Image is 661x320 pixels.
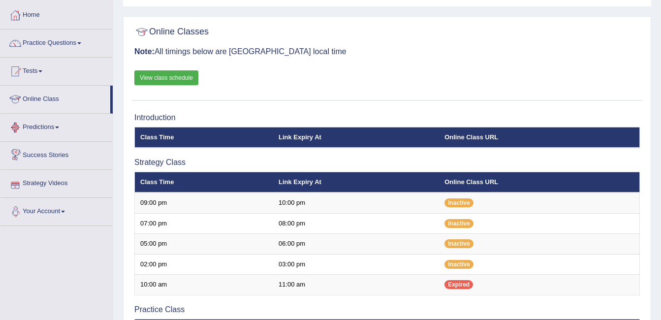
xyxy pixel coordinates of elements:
[273,172,439,192] th: Link Expiry At
[0,170,113,194] a: Strategy Videos
[134,113,640,122] h3: Introduction
[273,213,439,234] td: 08:00 pm
[134,47,155,56] b: Note:
[134,25,209,39] h2: Online Classes
[135,172,273,192] th: Class Time
[444,198,473,207] span: Inactive
[273,192,439,213] td: 10:00 pm
[444,219,473,228] span: Inactive
[439,172,639,192] th: Online Class URL
[439,127,639,148] th: Online Class URL
[0,1,113,26] a: Home
[135,275,273,295] td: 10:00 am
[0,86,110,110] a: Online Class
[135,234,273,255] td: 05:00 pm
[135,127,273,148] th: Class Time
[273,275,439,295] td: 11:00 am
[135,192,273,213] td: 09:00 pm
[444,260,473,269] span: Inactive
[444,280,473,289] span: Expired
[134,70,198,85] a: View class schedule
[273,234,439,255] td: 06:00 pm
[273,254,439,275] td: 03:00 pm
[0,142,113,166] a: Success Stories
[135,254,273,275] td: 02:00 pm
[135,213,273,234] td: 07:00 pm
[0,58,113,82] a: Tests
[0,198,113,223] a: Your Account
[0,30,113,54] a: Practice Questions
[0,114,113,138] a: Predictions
[444,239,473,248] span: Inactive
[134,158,640,167] h3: Strategy Class
[134,47,640,56] h3: All timings below are [GEOGRAPHIC_DATA] local time
[273,127,439,148] th: Link Expiry At
[134,305,640,314] h3: Practice Class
